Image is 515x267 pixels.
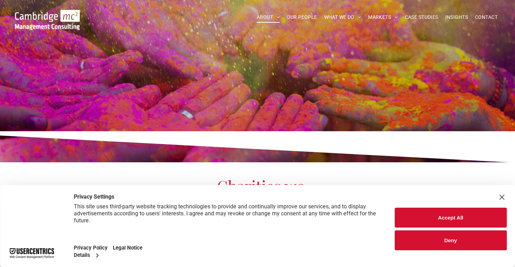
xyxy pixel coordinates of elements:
a: OUR PEOPLE [283,12,320,23]
a: CASE STUDIES [401,12,442,23]
a: CONTACT [471,12,501,23]
a: Your Business Transformed | Cambridge Management Consulting [15,11,80,18]
a: ABOUT [253,12,283,23]
span: Charities [217,175,281,196]
a: MARKETS [365,12,401,23]
a: INSIGHTS [442,12,471,23]
img: Go to Homepage [15,10,80,30]
a: WHAT WE DO [321,12,365,23]
span: we [284,175,305,196]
